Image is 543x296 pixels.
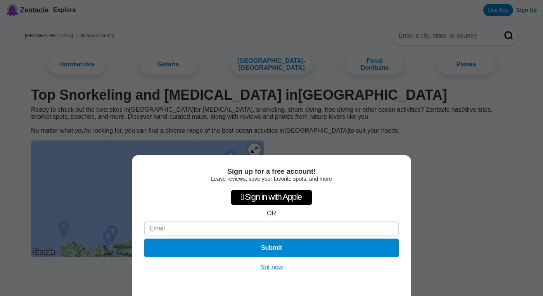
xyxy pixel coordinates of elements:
[144,222,399,235] input: Email
[267,210,276,217] div: OR
[231,190,312,205] div: Sign in with Apple
[144,176,399,182] div: Leave reviews, save your favorite spots, and more
[144,168,399,176] div: Sign up for a free account!
[258,263,285,271] button: Not now
[144,239,399,257] button: Submit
